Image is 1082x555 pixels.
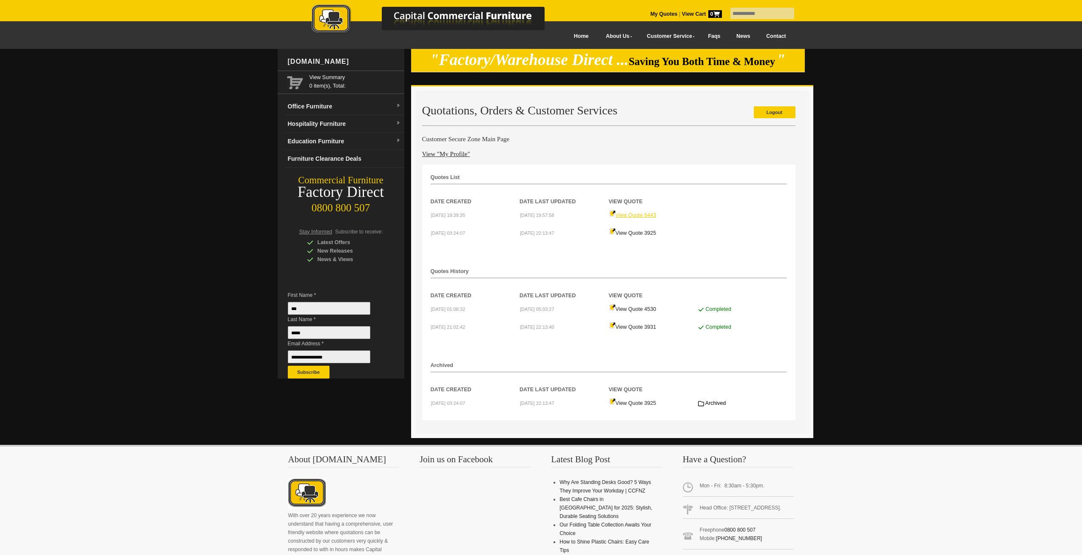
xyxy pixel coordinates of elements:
[609,398,616,405] img: Quote-icon
[284,133,404,150] a: Education Furnituredropdown
[520,185,609,206] th: Date Last Updated
[609,322,616,329] img: Quote-icon
[609,279,698,300] th: View Quote
[299,229,332,235] span: Stay Informed
[683,455,794,467] h3: Have a Question?
[431,174,460,180] strong: Quotes List
[284,115,404,133] a: Hospitality Furnituredropdown
[288,366,329,379] button: Subscribe
[609,230,656,236] a: View Quote 3925
[335,229,383,235] span: Subscribe to receive:
[431,324,466,330] small: [DATE] 21:02:42
[396,121,401,126] img: dropdown
[629,56,775,67] span: Saving You Both Time & Money
[284,98,404,115] a: Office Furnituredropdown
[288,4,586,35] img: Capital Commercial Furniture Logo
[396,138,401,143] img: dropdown
[288,339,383,348] span: Email Address *
[288,315,383,324] span: Last Name *
[284,49,404,74] div: [DOMAIN_NAME]
[637,27,700,46] a: Customer Service
[683,522,794,549] span: Freephone Mobile:
[431,185,520,206] th: Date Created
[307,238,388,247] div: Latest Offers
[431,231,466,236] small: [DATE] 03:24:07
[520,279,609,300] th: Date Last Updated
[705,400,726,406] span: Archived
[396,103,401,108] img: dropdown
[307,247,388,255] div: New Releases
[680,11,721,17] a: View Cart0
[754,106,795,118] a: Logout
[609,210,616,217] img: Quote-icon
[431,362,454,368] strong: Archived
[708,10,722,18] span: 0
[520,307,554,312] small: [DATE] 05:03:27
[288,4,586,38] a: Capital Commercial Furniture Logo
[609,306,656,312] a: View Quote 4530
[758,27,794,46] a: Contact
[716,535,762,541] a: [PHONE_NUMBER]
[520,213,554,218] small: [DATE] 19:57:58
[777,51,786,68] em: "
[682,11,722,17] strong: View Cart
[431,213,466,218] small: [DATE] 19:39:35
[431,307,466,312] small: [DATE] 01:08:32
[431,279,520,300] th: Date Created
[559,522,651,536] a: Our Folding Table Collection Awaits Your Choice
[559,479,651,494] a: Why Are Standing Desks Good? 5 Ways They Improve Your Workday | CCFNZ
[609,324,656,330] a: View Quote 3931
[278,198,404,214] div: 0800 800 507
[288,302,370,315] input: First Name *
[650,11,678,17] a: My Quotes
[310,73,401,82] a: View Summary
[430,51,629,68] em: "Factory/Warehouse Direct ...
[310,73,401,89] span: 0 item(s), Total:
[559,496,652,519] a: Best Cafe Chairs in [GEOGRAPHIC_DATA] for 2025: Stylish, Durable Seating Solutions
[431,373,520,394] th: Date Created
[422,104,795,117] h2: Quotations, Orders & Customer Services
[278,174,404,186] div: Commercial Furniture
[520,324,554,330] small: [DATE] 22:13:40
[609,212,656,218] a: View Quote 6443
[288,478,326,509] img: About CCFNZ Logo
[705,306,731,312] span: Completed
[683,500,794,519] span: Head Office: [STREET_ADDRESS].
[420,455,531,467] h3: Join us on Facebook
[431,268,469,274] strong: Quotes History
[559,539,649,553] a: How to Shine Plastic Chairs: Easy Care Tips
[288,291,383,299] span: First Name *
[288,350,370,363] input: Email Address *
[700,27,729,46] a: Faqs
[609,228,616,235] img: Quote-icon
[431,401,466,406] small: [DATE] 03:24:07
[284,150,404,168] a: Furniture Clearance Deals
[609,400,656,406] a: View Quote 3925
[609,373,698,394] th: View Quote
[520,401,554,406] small: [DATE] 22:13:47
[609,185,698,206] th: View Quote
[288,455,400,467] h3: About [DOMAIN_NAME]
[307,255,388,264] div: News & Views
[596,27,637,46] a: About Us
[724,527,755,533] a: 0800 800 507
[683,478,794,497] span: Mon - Fri: 8:30am - 5:30pm.
[728,27,758,46] a: News
[422,135,795,143] h4: Customer Secure Zone Main Page
[422,151,470,157] a: View "My Profile"
[288,326,370,339] input: Last Name *
[278,186,404,198] div: Factory Direct
[520,231,554,236] small: [DATE] 22:13:47
[551,455,662,467] h3: Latest Blog Post
[520,373,609,394] th: Date Last Updated
[705,324,731,330] span: Completed
[609,304,616,311] img: Quote-icon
